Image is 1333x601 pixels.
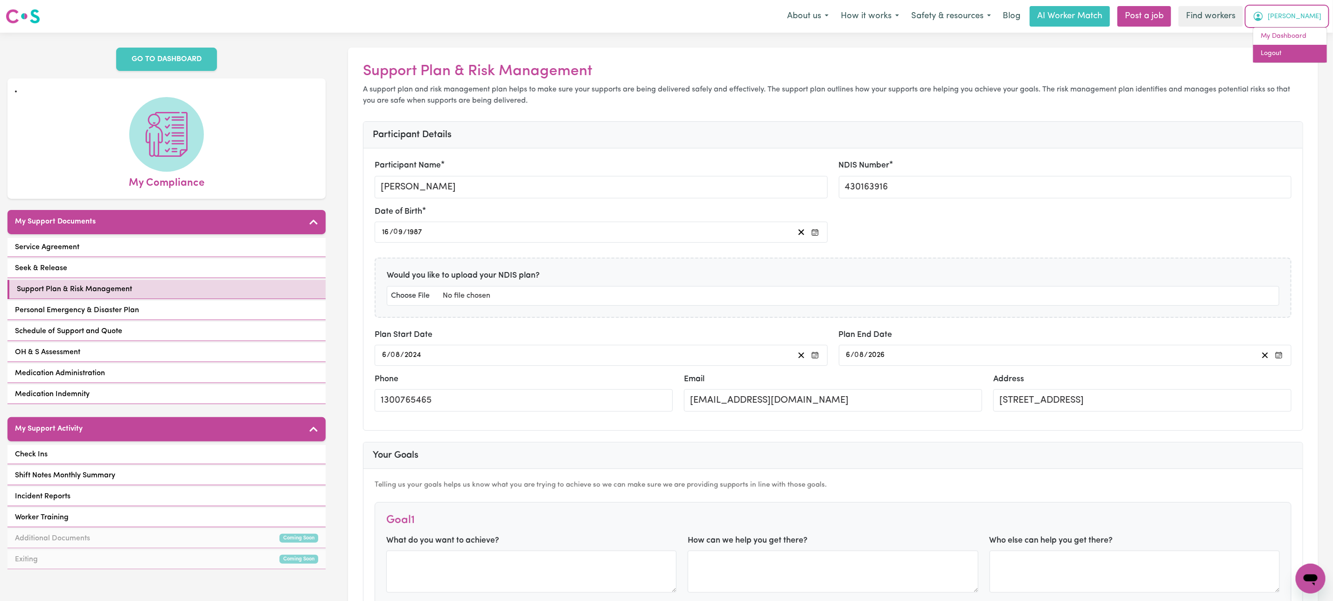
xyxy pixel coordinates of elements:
a: GO TO DASHBOARD [116,48,217,71]
a: AI Worker Match [1030,6,1110,27]
h2: Support Plan & Risk Management [363,63,1303,80]
span: Incident Reports [15,491,70,502]
a: Medication Indemnity [7,385,326,404]
a: Schedule of Support and Quote [7,322,326,341]
input: ---- [404,349,422,362]
span: Service Agreement [15,242,79,253]
img: Careseekers logo [6,8,40,25]
input: -- [382,349,387,362]
a: OH & S Assessment [7,343,326,362]
span: My Compliance [129,172,204,191]
a: Shift Notes Monthly Summary [7,466,326,485]
a: Check Ins [7,445,326,464]
a: Medication Administration [7,364,326,383]
span: 0 [855,351,859,359]
iframe: Button to launch messaging window, conversation in progress [1296,564,1326,594]
span: Worker Training [15,512,69,523]
a: Personal Emergency & Disaster Plan [7,301,326,320]
span: Schedule of Support and Quote [15,326,122,337]
a: Careseekers logo [6,6,40,27]
button: About us [781,7,835,26]
label: What do you want to achieve? [386,535,499,547]
span: Personal Emergency & Disaster Plan [15,305,139,316]
span: / [387,351,391,359]
span: 0 [393,229,398,236]
span: / [865,351,868,359]
label: Plan End Date [839,329,893,341]
label: NDIS Number [839,160,890,172]
a: My Dashboard [1253,28,1327,45]
label: Date of Birth [375,206,422,218]
label: Who else can help you get there? [990,535,1113,547]
input: ---- [868,349,886,362]
a: Post a job [1117,6,1171,27]
span: Check Ins [15,449,48,460]
button: My Support Documents [7,210,326,234]
h3: Your Goals [373,450,1293,461]
label: Participant Name [375,160,441,172]
span: Medication Indemnity [15,389,90,400]
label: How can we help you get there? [688,535,808,547]
small: Coming Soon [279,534,318,543]
a: Find workers [1179,6,1243,27]
span: Medication Administration [15,368,105,379]
h4: Goal 1 [386,514,415,527]
label: Address [993,373,1024,385]
h3: Participant Details [373,129,1293,140]
span: Support Plan & Risk Management [17,284,132,295]
span: / [851,351,855,359]
label: Email [684,373,705,385]
label: Would you like to upload your NDIS plan? [387,270,540,282]
label: Plan Start Date [375,329,433,341]
div: My Account [1253,27,1327,63]
span: / [390,228,393,237]
input: ---- [407,226,423,238]
a: Logout [1253,45,1327,63]
a: Service Agreement [7,238,326,257]
label: Phone [375,373,398,385]
button: My Support Activity [7,417,326,441]
a: Support Plan & Risk Management [7,280,326,299]
span: / [400,351,404,359]
a: Incident Reports [7,487,326,506]
span: / [403,228,407,237]
span: Shift Notes Monthly Summary [15,470,115,481]
span: [PERSON_NAME] [1268,12,1321,22]
a: Seek & Release [7,259,326,278]
a: Worker Training [7,508,326,527]
span: Exiting [15,554,38,565]
button: How it works [835,7,905,26]
a: ExitingComing Soon [7,550,326,569]
p: Telling us your goals helps us know what you are trying to achieve so we can make sure we are pro... [375,480,1291,491]
input: -- [382,226,390,238]
h5: My Support Documents [15,217,96,226]
button: Safety & resources [905,7,997,26]
input: -- [394,226,404,238]
small: Coming Soon [279,555,318,564]
h5: My Support Activity [15,425,83,433]
span: OH & S Assessment [15,347,80,358]
span: Seek & Release [15,263,67,274]
a: Blog [997,6,1026,27]
input: -- [855,349,865,362]
input: -- [846,349,851,362]
input: -- [391,349,401,362]
span: 0 [391,351,395,359]
p: A support plan and risk management plan helps to make sure your supports are being delivered safe... [363,84,1303,106]
a: Additional DocumentsComing Soon [7,529,326,548]
a: My Compliance [15,97,318,191]
button: My Account [1247,7,1327,26]
span: Additional Documents [15,533,90,544]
